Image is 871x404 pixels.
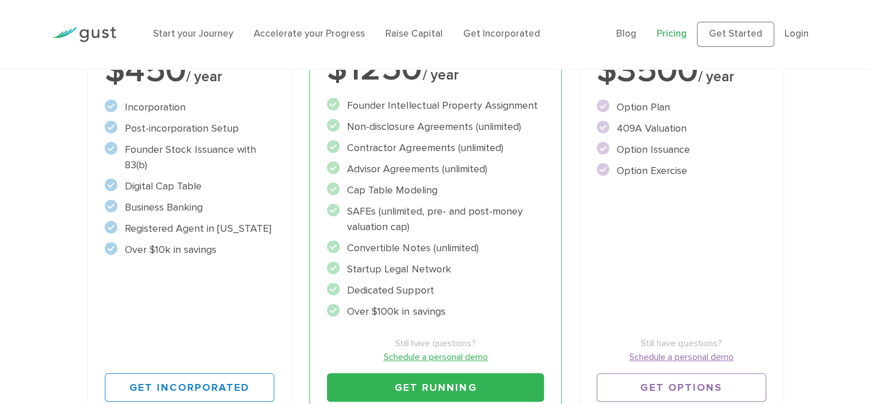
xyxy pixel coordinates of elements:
li: Contractor Agreements (unlimited) [327,140,543,156]
li: Incorporation [105,100,275,115]
a: Get Running [327,373,543,402]
li: Non-disclosure Agreements (unlimited) [327,119,543,134]
li: Option Exercise [597,163,767,179]
span: Still have questions? [597,336,767,350]
li: Over $10k in savings [105,242,275,258]
a: Schedule a personal demo [327,350,543,364]
li: Startup Legal Network [327,262,543,277]
li: Founder Stock Issuance with 83(b) [105,142,275,173]
img: Gust Logo [52,27,116,42]
li: Post-incorporation Setup [105,121,275,136]
li: Advisor Agreements (unlimited) [327,161,543,177]
li: Over $100k in savings [327,304,543,319]
li: Cap Table Modeling [327,183,543,198]
a: Pricing [657,28,687,39]
div: $3500 [597,54,767,88]
a: Get Options [597,373,767,402]
span: Still have questions? [327,336,543,350]
a: Accelerate your Progress [254,28,365,39]
a: Login [785,28,809,39]
a: Blog [616,28,636,39]
li: Business Banking [105,200,275,215]
li: Option Plan [597,100,767,115]
li: SAFEs (unlimited, pre- and post-money valuation cap) [327,204,543,235]
span: / year [186,68,222,85]
span: / year [422,66,458,84]
a: Get Started [697,22,774,47]
li: Digital Cap Table [105,179,275,194]
a: Get Incorporated [463,28,540,39]
li: Founder Intellectual Property Assignment [327,98,543,113]
li: Convertible Notes (unlimited) [327,240,543,256]
li: 409A Valuation [597,121,767,136]
a: Get Incorporated [105,373,275,402]
li: Registered Agent in [US_STATE] [105,221,275,236]
span: / year [698,68,734,85]
a: Schedule a personal demo [597,350,767,364]
div: $450 [105,54,275,88]
a: Start your Journey [153,28,233,39]
li: Option Issuance [597,142,767,157]
li: Dedicated Support [327,283,543,298]
div: $1250 [327,52,543,86]
a: Raise Capital [385,28,443,39]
